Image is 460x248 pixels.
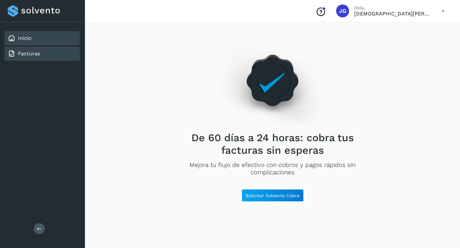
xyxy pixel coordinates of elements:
[217,32,328,126] img: Empty state image
[242,189,304,202] button: Solicitar Solvento Cobra
[354,5,431,11] p: Hola,
[246,193,299,198] span: Solicitar Solvento Cobra
[181,161,364,176] p: Mejora tu flujo de efectivo con cobros y pagos rápidos sin complicaciones
[181,132,364,156] h2: De 60 días a 24 horas: cobra tus facturas sin esperas
[5,31,80,45] div: Inicio
[18,35,32,41] a: Inicio
[18,51,40,57] a: Facturas
[5,47,80,61] div: Facturas
[354,11,431,17] p: Jesus Gerardo Lozano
